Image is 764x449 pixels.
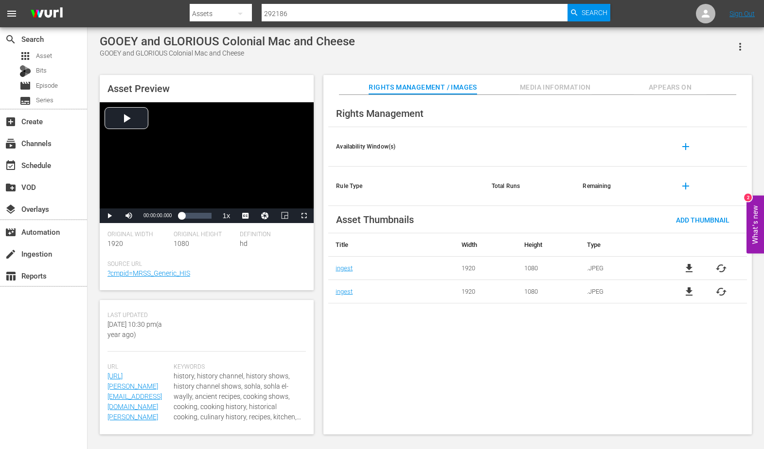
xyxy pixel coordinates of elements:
[336,108,424,119] span: Rights Management
[174,363,301,371] span: Keywords
[236,208,255,223] button: Captions
[119,208,139,223] button: Mute
[36,81,58,91] span: Episode
[181,213,212,219] div: Progress Bar
[36,66,47,75] span: Bits
[19,65,31,77] div: Bits
[517,257,580,280] td: 1080
[5,226,17,238] span: Automation
[369,81,477,94] span: Rights Management / Images
[5,270,17,282] span: Reports
[680,141,692,152] span: add
[107,269,190,277] a: ?cmpid=MRSS_Generic_HIS
[336,264,353,272] a: ingest
[454,233,517,257] th: Width
[582,4,607,21] span: Search
[6,8,18,19] span: menu
[5,160,17,171] span: Schedule
[294,208,314,223] button: Fullscreen
[328,233,454,257] th: Title
[575,167,666,206] th: Remaining
[715,286,727,298] button: cached
[107,372,162,421] a: [URL][PERSON_NAME][EMAIL_ADDRESS][DOMAIN_NAME][PERSON_NAME]
[328,167,484,206] th: Rule Type
[5,138,17,150] span: Channels
[19,50,31,62] span: Asset
[336,288,353,295] a: ingest
[674,135,697,158] button: add
[668,211,737,228] button: Add Thumbnail
[107,320,162,338] span: [DATE] 10:30 pm ( a year ago )
[568,4,610,21] button: Search
[107,363,169,371] span: Url
[36,95,53,105] span: Series
[5,248,17,260] span: Ingestion
[100,102,314,223] div: Video Player
[5,116,17,128] span: Create
[240,240,248,247] span: hd
[746,196,764,254] button: Open Feedback Widget
[107,312,169,319] span: Last Updated
[174,231,235,239] span: Original Height
[484,167,575,206] th: Total Runs
[174,240,189,247] span: 1080
[100,48,355,58] div: GOOEY and GLORIOUS Colonial Mac and Cheese
[715,262,727,274] button: cached
[100,35,355,48] div: GOOEY and GLORIOUS Colonial Mac and Cheese
[454,257,517,280] td: 1920
[5,34,17,45] span: Search
[454,280,517,303] td: 1920
[107,261,301,268] span: Source Url
[519,81,592,94] span: Media Information
[729,10,755,18] a: Sign Out
[580,280,663,303] td: .JPEG
[19,80,31,92] span: Episode
[275,208,294,223] button: Picture-in-Picture
[580,233,663,257] th: Type
[107,240,123,247] span: 1920
[683,262,695,274] a: file_download
[36,51,52,61] span: Asset
[580,257,663,280] td: .JPEG
[5,182,17,193] span: VOD
[143,213,172,218] span: 00:00:00.000
[107,231,169,239] span: Original Width
[255,208,275,223] button: Jump To Time
[674,174,697,198] button: add
[100,208,119,223] button: Play
[668,216,737,224] span: Add Thumbnail
[517,233,580,257] th: Height
[744,194,752,202] div: 2
[240,231,301,239] span: Definition
[328,127,484,167] th: Availability Window(s)
[107,83,170,94] span: Asset Preview
[683,286,695,298] a: file_download
[517,280,580,303] td: 1080
[680,180,692,192] span: add
[174,371,301,422] span: history, history channel, history shows, history channel shows, sohla, sohla el-waylly, ancient r...
[336,214,414,225] span: Asset Thumbnails
[5,204,17,215] span: Overlays
[216,208,236,223] button: Playback Rate
[634,81,707,94] span: Appears On
[19,95,31,107] span: Series
[23,2,70,25] img: ans4CAIJ8jUAAAAAAAAAAAAAAAAAAAAAAAAgQb4GAAAAAAAAAAAAAAAAAAAAAAAAJMjXAAAAAAAAAAAAAAAAAAAAAAAAgAT5G...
